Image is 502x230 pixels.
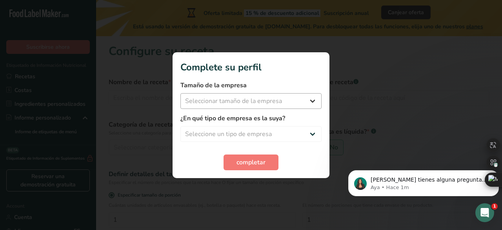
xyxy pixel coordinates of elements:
[236,158,266,167] span: completar
[180,81,322,90] label: Tamaño de la empresa
[180,114,322,123] label: ¿En qué tipo de empresa es la suya?
[491,203,498,210] span: 1
[180,60,322,74] h1: Complete su perfil
[475,203,494,222] iframe: Intercom live chat
[224,155,278,170] button: completar
[345,154,502,209] iframe: Intercom notifications mensaje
